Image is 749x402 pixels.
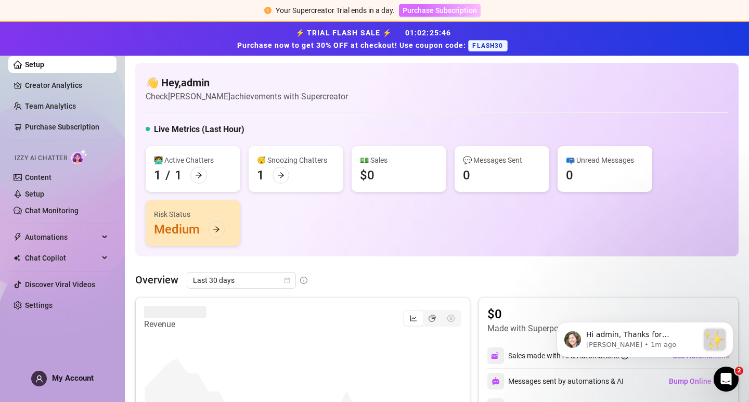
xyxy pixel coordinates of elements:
a: Content [25,173,51,181]
span: arrow-right [195,172,202,179]
iframe: Intercom live chat [714,367,739,392]
span: info-circle [300,277,307,284]
article: Made with Superpowers in last 30 days [487,322,629,335]
img: svg%3e [491,351,500,360]
div: Risk Status [154,209,232,220]
div: 😴 Snoozing Chatters [257,154,335,166]
div: 💵 Sales [360,154,438,166]
span: thunderbolt [14,233,22,241]
a: Setup [25,60,44,69]
button: Purchase Subscription [399,4,481,17]
span: user [35,375,43,383]
a: Setup [25,190,44,198]
span: Bump Online Fans [669,377,729,385]
span: Automations [25,229,99,245]
span: My Account [52,373,94,383]
span: 2 [735,367,743,375]
article: Overview [135,272,178,288]
span: pie-chart [429,315,436,322]
div: 1 [154,167,161,184]
span: Last 30 days [193,273,290,288]
span: 01 : 02 : 25 : 46 [405,29,451,37]
a: Discover Viral Videos [25,280,95,289]
span: Izzy AI Chatter [15,153,67,163]
img: svg%3e [492,377,500,385]
a: Settings [25,301,53,309]
div: 💬 Messages Sent [463,154,541,166]
h4: 👋 Hey, admin [146,75,348,90]
div: 1 [257,167,264,184]
strong: Purchase now to get 30% OFF at checkout! Use coupon code: [237,41,468,49]
a: Purchase Subscription [25,123,99,131]
img: Chat Copilot [14,254,20,262]
div: 0 [463,167,470,184]
span: calendar [284,277,290,283]
span: exclamation-circle [264,7,272,14]
a: Chat Monitoring [25,206,79,215]
article: Check [PERSON_NAME] achievements with Supercreator [146,90,348,103]
a: Team Analytics [25,102,76,110]
span: dollar-circle [447,315,455,322]
span: Your Supercreator Trial ends in a day. [276,6,395,15]
div: 📪 Unread Messages [566,154,644,166]
a: Purchase Subscription [399,6,481,15]
article: Revenue [144,318,206,331]
a: Creator Analytics [25,77,108,94]
span: Chat Copilot [25,250,99,266]
button: Bump Online Fans [668,373,730,390]
div: 0 [566,167,573,184]
iframe: Intercom notifications message [541,301,749,374]
span: arrow-right [213,226,220,233]
div: 1 [175,167,182,184]
div: $0 [360,167,374,184]
strong: ⚡ TRIAL FLASH SALE ⚡ [237,29,511,49]
div: segmented control [403,310,461,327]
span: line-chart [410,315,417,322]
div: 👩‍💻 Active Chatters [154,154,232,166]
div: Sales made with AI & Automations [508,350,628,361]
img: AI Chatter [71,149,87,164]
div: Messages sent by automations & AI [487,373,624,390]
span: FLASH30 [468,40,507,51]
h5: Live Metrics (Last Hour) [154,123,244,136]
span: arrow-right [277,172,285,179]
article: $0 [487,306,641,322]
span: Purchase Subscription [403,6,477,15]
